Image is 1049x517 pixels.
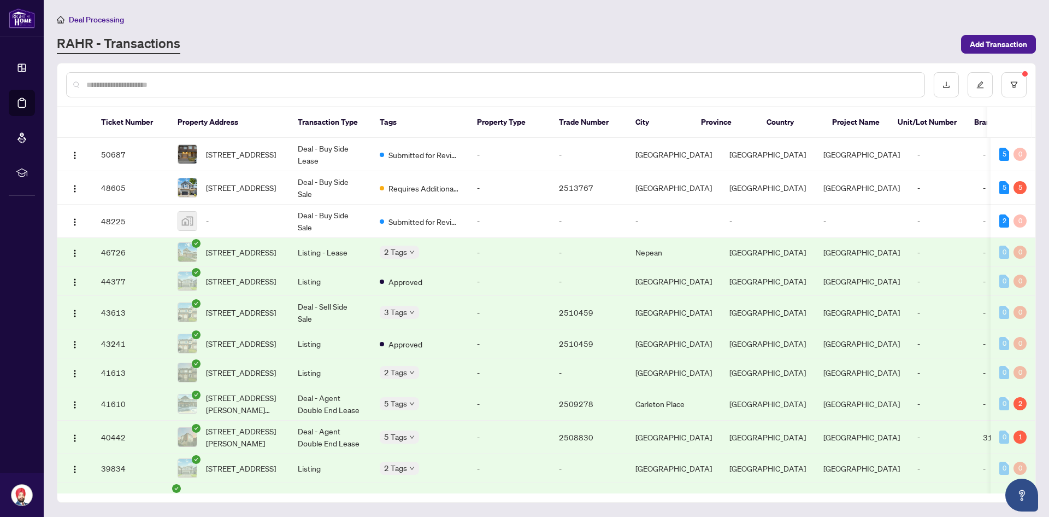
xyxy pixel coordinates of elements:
span: check-circle [192,299,201,308]
button: filter [1001,72,1027,97]
span: check-circle [192,359,201,368]
img: Logo [70,465,79,474]
td: Deal - Buy Side Lease [289,138,371,171]
div: 5 [999,148,1009,161]
td: - [468,358,550,387]
button: Logo [66,212,84,230]
td: - [550,267,627,296]
span: 2 Tags [384,366,407,379]
th: Tags [371,107,468,138]
th: Country [758,107,823,138]
button: Logo [66,179,84,196]
td: Nepean [627,238,721,267]
button: Logo [66,395,84,413]
div: 2 [999,214,1009,228]
td: [GEOGRAPHIC_DATA] [815,296,909,329]
td: - [909,454,974,483]
td: [GEOGRAPHIC_DATA] [627,138,721,171]
button: Logo [66,272,84,290]
img: Logo [70,278,79,287]
div: 0 [999,306,1009,319]
td: 40442 [92,421,169,454]
td: - [468,454,550,483]
td: - [909,387,974,421]
span: Requires Additional Docs [388,182,459,194]
button: Logo [66,304,84,321]
td: [GEOGRAPHIC_DATA] [815,358,909,387]
td: [GEOGRAPHIC_DATA] [721,358,815,387]
td: [GEOGRAPHIC_DATA] [627,421,721,454]
td: - [909,421,974,454]
th: City [627,107,692,138]
td: 2508830 [550,421,627,454]
td: [GEOGRAPHIC_DATA] [721,454,815,483]
td: [GEOGRAPHIC_DATA] [815,267,909,296]
img: thumbnail-img [178,178,197,197]
span: [STREET_ADDRESS][PERSON_NAME][PERSON_NAME] [206,392,280,416]
button: edit [968,72,993,97]
img: thumbnail-img [178,334,197,353]
div: 0 [999,275,1009,288]
td: 2513767 [550,171,627,205]
div: 0 [1013,462,1027,475]
td: Deal - Agent Double End Lease [289,421,371,454]
th: Branch [965,107,1047,138]
td: 48605 [92,171,169,205]
div: 0 [999,431,1009,444]
span: [STREET_ADDRESS] [206,275,276,287]
td: Listing [289,267,371,296]
th: Province [692,107,758,138]
td: [GEOGRAPHIC_DATA] [815,454,909,483]
button: Logo [66,364,84,381]
div: 0 [1013,214,1027,228]
span: - [206,215,209,227]
span: check-circle [172,484,181,493]
span: down [409,370,415,375]
th: Trade Number [550,107,627,138]
td: - [550,205,627,238]
span: Deal Processing [69,15,124,25]
span: Approved [388,276,422,288]
td: - [468,138,550,171]
td: Deal - Sell Side Sale [289,296,371,329]
td: - [468,171,550,205]
img: thumbnail-img [178,459,197,478]
td: - [468,387,550,421]
img: thumbnail-img [178,363,197,382]
span: check-circle [192,455,201,464]
td: - [468,296,550,329]
div: 0 [999,462,1009,475]
td: 48225 [92,205,169,238]
span: edit [976,81,984,89]
td: [GEOGRAPHIC_DATA] [721,387,815,421]
button: Logo [66,428,84,446]
td: [GEOGRAPHIC_DATA] [815,238,909,267]
button: Logo [66,146,84,163]
td: 44377 [92,267,169,296]
td: - [909,205,974,238]
span: [STREET_ADDRESS] [206,148,276,160]
img: Logo [70,309,79,318]
img: thumbnail-img [178,243,197,262]
div: 2 [1013,397,1027,410]
span: [STREET_ADDRESS] [206,306,276,318]
td: - [550,454,627,483]
span: down [409,401,415,406]
td: 2510459 [550,296,627,329]
td: - [909,171,974,205]
span: 3 Tags [384,306,407,318]
td: [GEOGRAPHIC_DATA] [627,454,721,483]
th: Property Address [169,107,289,138]
td: - [909,358,974,387]
img: Profile Icon [11,485,32,506]
td: - [909,296,974,329]
span: down [409,249,415,255]
td: - [468,329,550,358]
img: Logo [70,369,79,378]
td: Carleton Place [627,387,721,421]
td: - [721,205,815,238]
td: - [815,205,909,238]
td: - [468,267,550,296]
th: Project Name [823,107,889,138]
td: Listing - Lease [289,238,371,267]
